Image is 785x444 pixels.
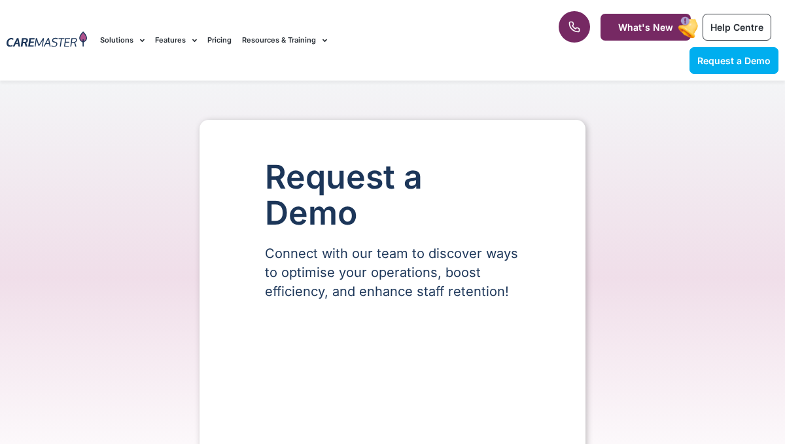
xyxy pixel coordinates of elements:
span: What's New [618,22,673,33]
a: Request a Demo [689,47,778,74]
a: Pricing [207,18,232,62]
img: CareMaster Logo [7,31,87,49]
a: Help Centre [703,14,771,41]
h1: Request a Demo [265,159,520,231]
a: What's New [601,14,691,41]
span: Help Centre [710,22,763,33]
span: Request a Demo [697,55,771,66]
a: Features [155,18,197,62]
a: Resources & Training [242,18,327,62]
p: Connect with our team to discover ways to optimise your operations, boost efficiency, and enhance... [265,244,520,301]
iframe: Form 0 [265,324,520,422]
a: Solutions [100,18,145,62]
nav: Menu [100,18,500,62]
